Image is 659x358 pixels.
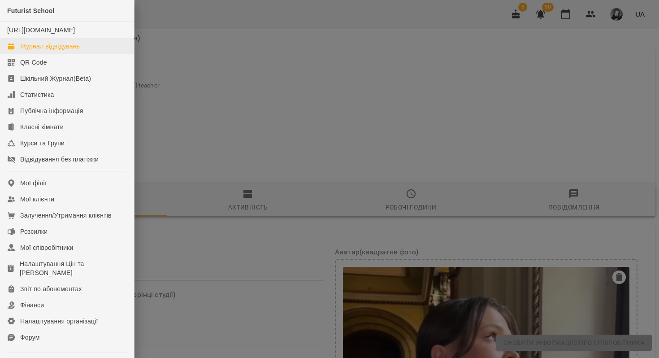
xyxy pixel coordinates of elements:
[20,211,112,220] div: Залучення/Утримання клієнтів
[20,122,64,131] div: Класні кімнати
[20,227,48,236] div: Розсилки
[20,195,54,204] div: Мої клієнти
[20,333,40,342] div: Форум
[20,106,83,115] div: Публічна інформація
[20,74,91,83] div: Шкільний Журнал(Beta)
[20,155,99,164] div: Відвідування без платіжки
[20,42,80,51] div: Журнал відвідувань
[20,90,54,99] div: Статистика
[20,259,127,277] div: Налаштування Цін та [PERSON_NAME]
[20,58,47,67] div: QR Code
[20,139,65,148] div: Курси та Групи
[20,243,74,252] div: Мої співробітники
[20,301,44,310] div: Фінанси
[20,317,98,326] div: Налаштування організації
[20,284,82,293] div: Звіт по абонементах
[7,26,75,34] a: [URL][DOMAIN_NAME]
[20,179,47,188] div: Мої філії
[7,7,55,14] span: Futurist School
